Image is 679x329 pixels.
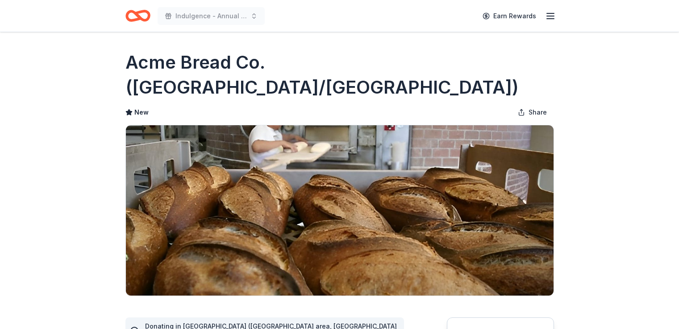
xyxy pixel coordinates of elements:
[134,107,149,118] span: New
[529,107,547,118] span: Share
[511,103,554,121] button: Share
[125,5,150,26] a: Home
[126,125,554,296] img: Image for Acme Bread Co. (East Bay/North Bay)
[175,11,247,21] span: Indulgence - Annual Gala
[477,8,542,24] a: Earn Rewards
[158,7,265,25] button: Indulgence - Annual Gala
[125,50,554,100] h1: Acme Bread Co. ([GEOGRAPHIC_DATA]/[GEOGRAPHIC_DATA])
